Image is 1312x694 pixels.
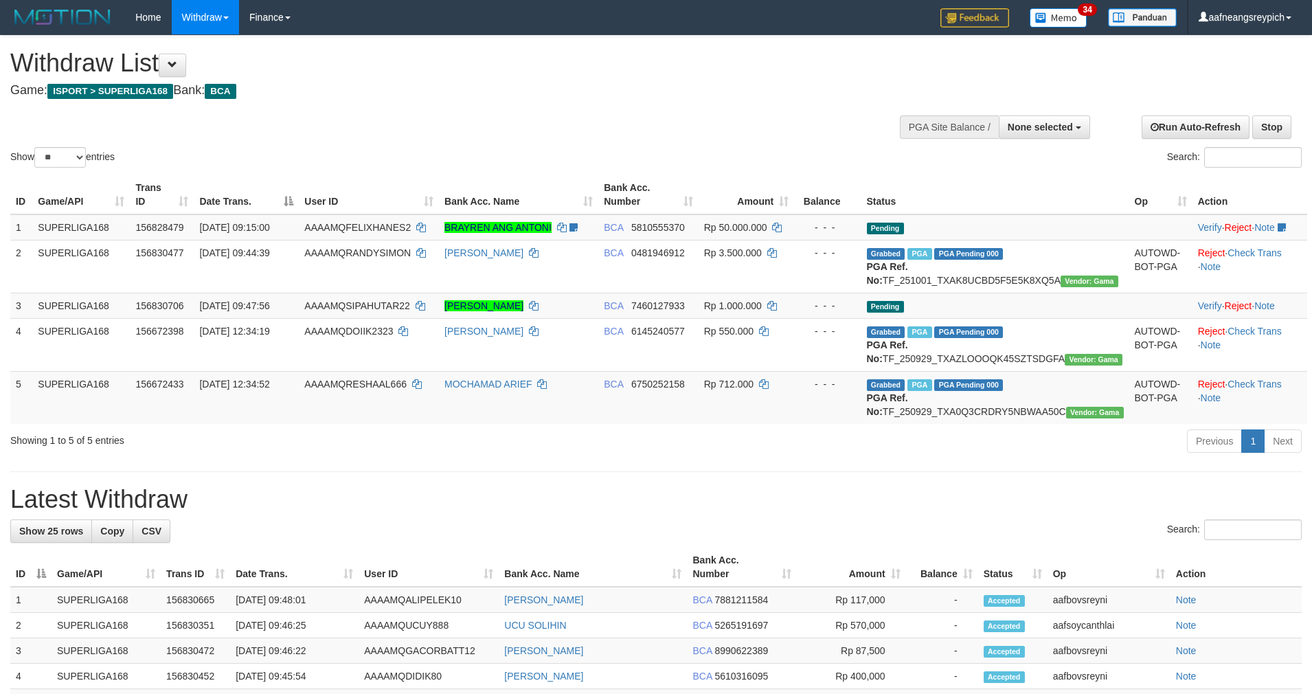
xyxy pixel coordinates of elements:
a: BRAYREN ANG ANTONI [444,222,552,233]
span: Accepted [984,646,1025,658]
label: Search: [1167,147,1302,168]
a: [PERSON_NAME] [444,300,523,311]
img: Button%20Memo.svg [1030,8,1087,27]
th: ID: activate to sort column descending [10,548,52,587]
span: [DATE] 09:44:39 [199,247,269,258]
span: [DATE] 09:15:00 [199,222,269,233]
td: - [906,638,978,664]
th: User ID: activate to sort column ascending [359,548,499,587]
span: CSV [142,526,161,537]
td: · · [1192,318,1307,371]
td: 156830452 [161,664,230,689]
td: aafbovsreyni [1048,664,1170,689]
td: SUPERLIGA168 [52,664,161,689]
th: Bank Acc. Name: activate to sort column ascending [499,548,687,587]
span: [DATE] 12:34:19 [199,326,269,337]
a: [PERSON_NAME] [444,326,523,337]
span: BCA [692,594,712,605]
a: Next [1264,429,1302,453]
span: ISPORT > SUPERLIGA168 [47,84,173,99]
th: Action [1170,548,1302,587]
td: 3 [10,638,52,664]
span: 156828479 [135,222,183,233]
th: Date Trans.: activate to sort column ascending [230,548,359,587]
span: 156830477 [135,247,183,258]
td: AUTOWD-BOT-PGA [1129,240,1192,293]
span: AAAAMQSIPAHUTAR22 [304,300,410,311]
h1: Withdraw List [10,49,861,77]
span: PGA Pending [934,326,1003,338]
td: 2 [10,240,32,293]
b: PGA Ref. No: [867,392,908,417]
span: PGA Pending [934,248,1003,260]
span: Vendor URL: https://trx31.1velocity.biz [1065,354,1122,366]
th: Op: activate to sort column ascending [1048,548,1170,587]
b: PGA Ref. No: [867,261,908,286]
td: TF_250929_TXAZLOOOQK45SZTSDGFA [861,318,1129,371]
a: Verify [1198,300,1222,311]
th: Trans ID: activate to sort column ascending [161,548,230,587]
span: AAAAMQRANDYSIMON [304,247,411,258]
td: 156830472 [161,638,230,664]
td: aafbovsreyni [1048,587,1170,613]
a: 1 [1241,429,1265,453]
span: Copy 0481946912 to clipboard [631,247,685,258]
b: PGA Ref. No: [867,339,908,364]
span: Copy 8990622389 to clipboard [714,645,768,656]
input: Search: [1204,519,1302,540]
th: Amount: activate to sort column ascending [797,548,906,587]
td: SUPERLIGA168 [32,214,130,240]
td: AUTOWD-BOT-PGA [1129,318,1192,371]
span: AAAAMQFELIXHANES2 [304,222,411,233]
td: Rp 400,000 [797,664,906,689]
th: Bank Acc. Number: activate to sort column ascending [598,175,698,214]
td: - [906,613,978,638]
th: Action [1192,175,1307,214]
a: [PERSON_NAME] [504,594,583,605]
a: Note [1176,594,1197,605]
a: Note [1201,339,1221,350]
span: BCA [604,247,623,258]
th: Game/API: activate to sort column ascending [32,175,130,214]
th: Game/API: activate to sort column ascending [52,548,161,587]
th: ID [10,175,32,214]
td: SUPERLIGA168 [52,638,161,664]
th: Op: activate to sort column ascending [1129,175,1192,214]
td: 2 [10,613,52,638]
span: Rp 3.500.000 [704,247,762,258]
td: AUTOWD-BOT-PGA [1129,371,1192,424]
span: [DATE] 09:47:56 [199,300,269,311]
th: Date Trans.: activate to sort column descending [194,175,299,214]
td: 156830665 [161,587,230,613]
td: Rp 117,000 [797,587,906,613]
img: panduan.png [1108,8,1177,27]
button: None selected [999,115,1090,139]
span: BCA [692,671,712,682]
span: BCA [604,300,623,311]
a: CSV [133,519,170,543]
td: 4 [10,318,32,371]
td: AAAAMQALIPELEK10 [359,587,499,613]
td: TF_251001_TXAK8UCBD5F5E5K8XQ5A [861,240,1129,293]
td: aafsoycanthlai [1048,613,1170,638]
th: User ID: activate to sort column ascending [299,175,439,214]
h4: Game: Bank: [10,84,861,98]
a: Run Auto-Refresh [1142,115,1249,139]
td: - [906,587,978,613]
span: Copy 6750252158 to clipboard [631,379,685,390]
span: Copy 7881211584 to clipboard [714,594,768,605]
td: SUPERLIGA168 [32,371,130,424]
a: MOCHAMAD ARIEF [444,379,532,390]
a: UCU SOLIHIN [504,620,566,631]
td: 3 [10,293,32,318]
div: Showing 1 to 5 of 5 entries [10,428,536,447]
label: Show entries [10,147,115,168]
span: Grabbed [867,248,905,260]
span: Grabbed [867,379,905,391]
span: 156672433 [135,379,183,390]
span: Vendor URL: https://trx31.1velocity.biz [1066,407,1124,418]
span: 34 [1078,3,1096,16]
a: Reject [1198,379,1225,390]
span: Rp 712.000 [704,379,754,390]
td: 1 [10,214,32,240]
